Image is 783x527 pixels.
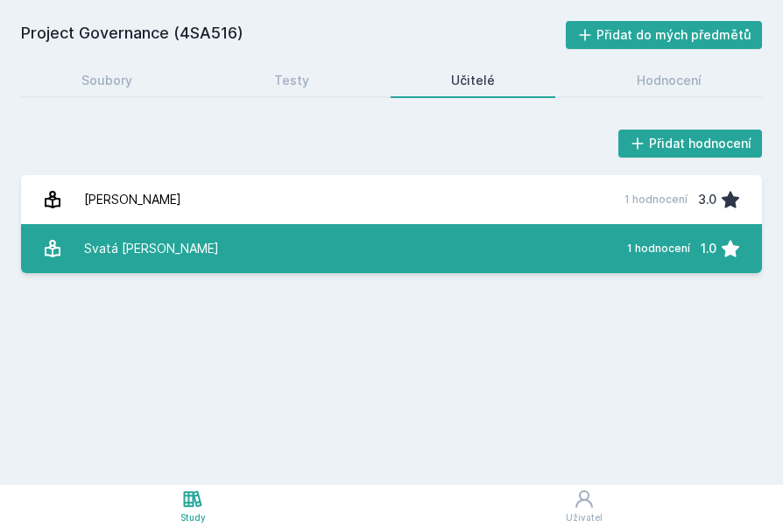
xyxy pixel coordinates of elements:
[637,72,702,89] div: Hodnocení
[391,63,555,98] a: Učitelé
[81,72,132,89] div: Soubory
[84,182,181,217] div: [PERSON_NAME]
[618,130,763,158] button: Přidat hodnocení
[21,224,762,273] a: Svatá [PERSON_NAME] 1 hodnocení 1.0
[21,63,193,98] a: Soubory
[576,63,762,98] a: Hodnocení
[180,511,206,524] div: Study
[701,231,716,266] div: 1.0
[84,231,219,266] div: Svatá [PERSON_NAME]
[274,72,309,89] div: Testy
[21,21,566,49] h2: Project Governance (4SA516)
[21,175,762,224] a: [PERSON_NAME] 1 hodnocení 3.0
[451,72,495,89] div: Učitelé
[624,193,688,207] div: 1 hodnocení
[214,63,370,98] a: Testy
[566,511,603,524] div: Uživatel
[627,242,690,256] div: 1 hodnocení
[698,182,716,217] div: 3.0
[566,21,763,49] button: Přidat do mých předmětů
